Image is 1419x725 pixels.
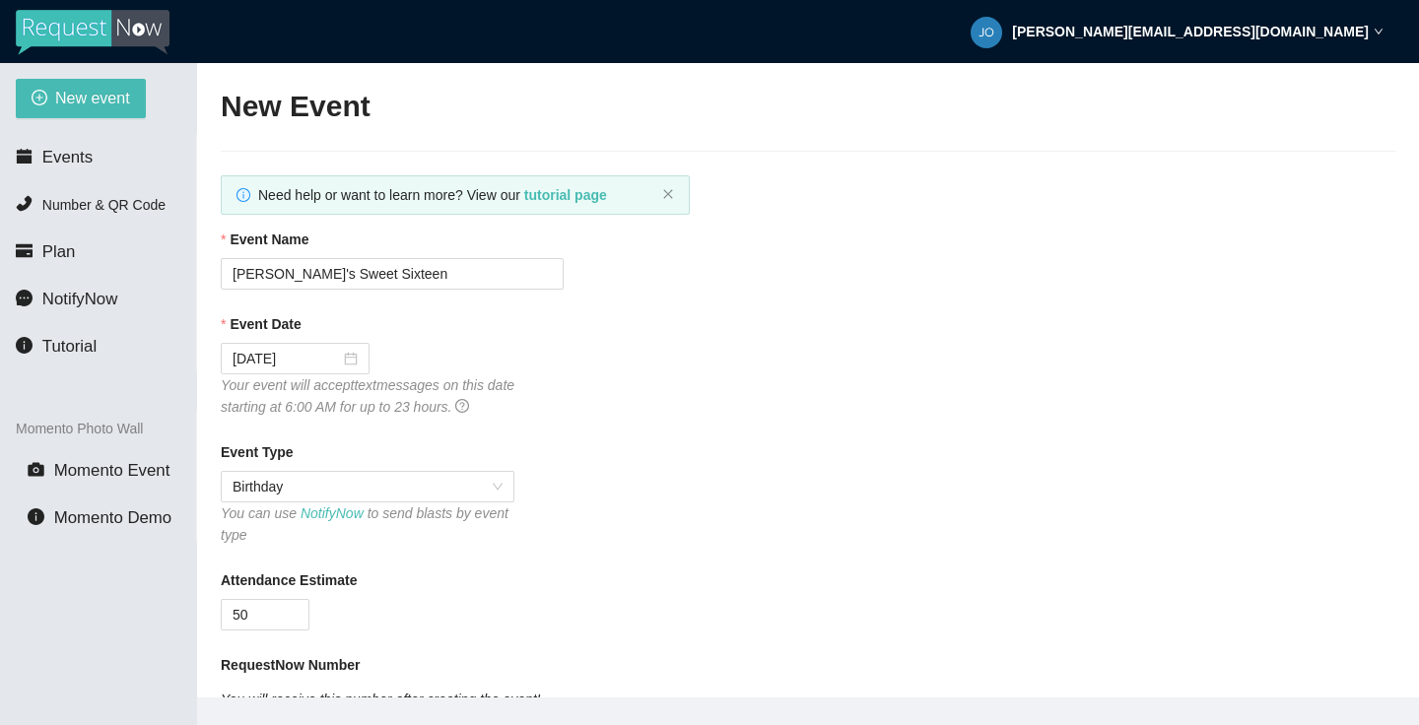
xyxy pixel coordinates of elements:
[301,505,364,521] a: NotifyNow
[524,187,607,203] a: tutorial page
[1142,663,1419,725] iframe: LiveChat chat widget
[221,502,514,546] div: You can use to send blasts by event type
[16,79,146,118] button: plus-circleNew event
[230,313,301,335] b: Event Date
[233,348,340,369] input: 10/04/2025
[236,188,250,202] span: info-circle
[230,229,308,250] b: Event Name
[16,242,33,259] span: credit-card
[54,508,171,527] span: Momento Demo
[455,399,469,413] span: question-circle
[221,258,564,290] input: Janet's and Mark's Wedding
[28,461,44,478] span: camera
[221,87,1395,127] h2: New Event
[662,188,674,200] span: close
[221,654,361,676] b: RequestNow Number
[42,197,166,213] span: Number & QR Code
[221,692,541,707] i: You will receive this number after creating the event!
[42,337,97,356] span: Tutorial
[16,337,33,354] span: info-circle
[16,195,33,212] span: phone
[16,148,33,165] span: calendar
[233,472,503,501] span: Birthday
[221,569,357,591] b: Attendance Estimate
[221,377,514,415] i: Your event will accept text messages on this date starting at 6:00 AM for up to 23 hours.
[28,508,44,525] span: info-circle
[1374,27,1384,36] span: down
[54,461,170,480] span: Momento Event
[221,441,294,463] b: Event Type
[32,90,47,108] span: plus-circle
[42,148,93,166] span: Events
[42,290,117,308] span: NotifyNow
[16,290,33,306] span: message
[55,86,130,110] span: New event
[1012,24,1369,39] strong: [PERSON_NAME][EMAIL_ADDRESS][DOMAIN_NAME]
[258,187,607,203] span: Need help or want to learn more? View our
[971,17,1002,48] img: 79f78e90aa1770bdd22f7cd7e45d4913
[662,188,674,201] button: close
[42,242,76,261] span: Plan
[16,10,169,55] img: RequestNow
